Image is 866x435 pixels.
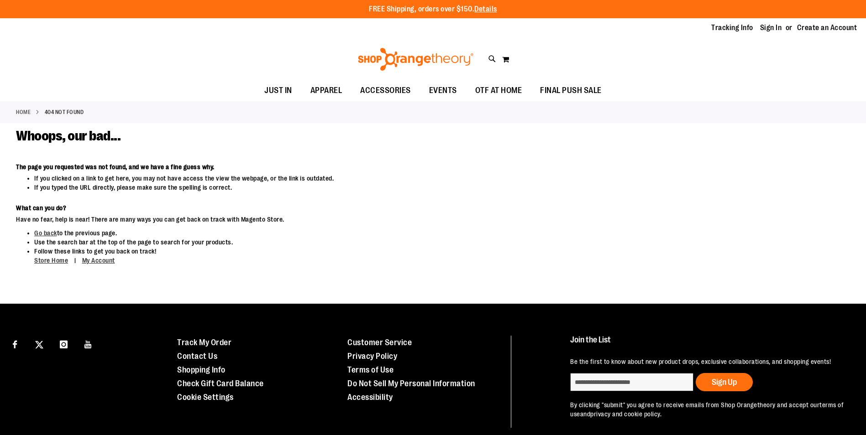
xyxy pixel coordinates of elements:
[570,336,845,352] h4: Join the List
[34,183,676,192] li: If you typed the URL directly, please make sure the spelling is correct.
[34,228,676,238] li: to the previous page.
[56,336,72,352] a: Visit our Instagram page
[760,23,782,33] a: Sign In
[177,393,234,402] a: Cookie Settings
[16,108,31,116] a: Home
[177,352,217,361] a: Contact Us
[711,23,753,33] a: Tracking Info
[82,257,115,264] a: My Account
[177,379,264,388] a: Check Gift Card Balance
[347,365,394,374] a: Terms of Use
[429,80,457,101] span: EVENTS
[34,238,676,247] li: Use the search bar at the top of the page to search for your products.
[357,48,475,71] img: Shop Orangetheory
[570,373,693,391] input: enter email
[31,336,47,352] a: Visit our X page
[45,108,84,116] strong: 404 Not Found
[540,80,602,101] span: FINAL PUSH SALE
[80,336,96,352] a: Visit our Youtube page
[590,410,661,418] a: privacy and cookie policy.
[712,378,737,387] span: Sign Up
[570,357,845,366] p: Be the first to know about new product drops, exclusive collaborations, and shopping events!
[177,365,226,374] a: Shopping Info
[70,253,81,269] span: |
[420,80,466,101] a: EVENTS
[34,174,676,183] li: If you clicked on a link to get here, you may not have access the view the webpage, or the link i...
[16,203,676,212] dt: What can you do?
[347,352,397,361] a: Privacy Policy
[369,4,497,15] p: FREE Shipping, orders over $150.
[34,229,57,237] a: Go back
[475,80,522,101] span: OTF AT HOME
[34,247,676,265] li: Follow these links to get you back on track!
[16,128,121,144] span: Whoops, our bad...
[255,80,301,101] a: JUST IN
[34,257,68,264] a: Store Home
[177,338,231,347] a: Track My Order
[474,5,497,13] a: Details
[531,80,611,101] a: FINAL PUSH SALE
[310,80,342,101] span: APPAREL
[347,379,475,388] a: Do Not Sell My Personal Information
[360,80,411,101] span: ACCESSORIES
[570,400,845,419] p: By clicking "submit" you agree to receive emails from Shop Orangetheory and accept our and
[301,80,352,101] a: APPAREL
[7,336,23,352] a: Visit our Facebook page
[16,215,676,224] dd: Have no fear, help is near! There are many ways you can get back on track with Magento Store.
[264,80,292,101] span: JUST IN
[466,80,531,101] a: OTF AT HOME
[696,373,753,391] button: Sign Up
[797,23,857,33] a: Create an Account
[347,338,412,347] a: Customer Service
[35,341,43,349] img: Twitter
[351,80,420,101] a: ACCESSORIES
[16,162,676,171] dt: The page you requested was not found, and we have a fine guess why.
[347,393,393,402] a: Accessibility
